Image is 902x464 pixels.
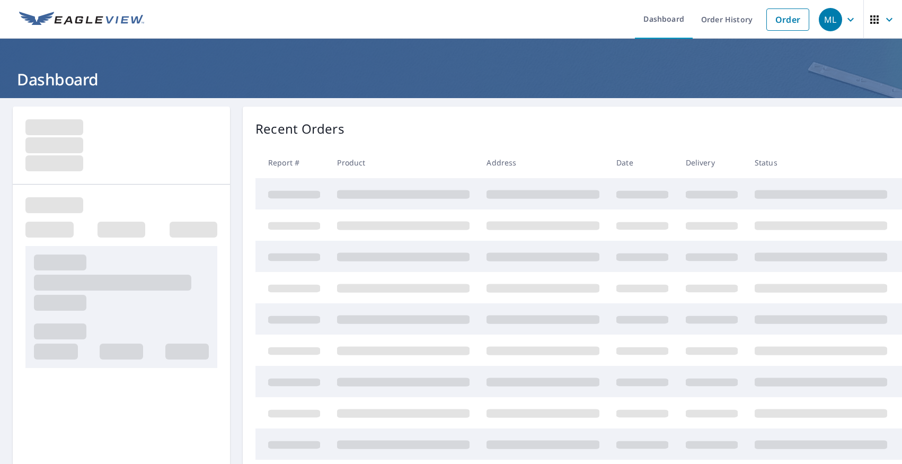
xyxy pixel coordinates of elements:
h1: Dashboard [13,68,889,90]
div: ML [819,8,842,31]
a: Order [766,8,809,31]
th: Status [746,147,896,178]
th: Delivery [677,147,746,178]
th: Report # [255,147,329,178]
th: Product [329,147,478,178]
th: Date [608,147,677,178]
img: EV Logo [19,12,144,28]
th: Address [478,147,608,178]
p: Recent Orders [255,119,344,138]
